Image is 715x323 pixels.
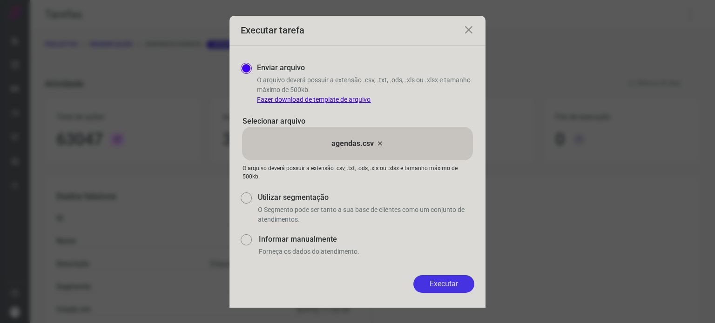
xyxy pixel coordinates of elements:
p: agendas.csv [331,138,374,149]
p: Selecionar arquivo [243,116,472,127]
button: Executar [413,275,474,293]
p: Forneça os dados do atendimento. [259,247,474,257]
p: O arquivo deverá possuir a extensão .csv, .txt, .ods, .xls ou .xlsx e tamanho máximo de 500kb. [243,164,472,181]
label: Informar manualmente [259,234,474,245]
p: O arquivo deverá possuir a extensão .csv, .txt, .ods, .xls ou .xlsx e tamanho máximo de 500kb. [257,75,474,105]
a: Fazer download de template de arquivo [257,96,371,103]
label: Enviar arquivo [257,62,305,73]
label: Utilizar segmentação [258,192,474,203]
h3: Executar tarefa [241,25,304,36]
p: O Segmento pode ser tanto a sua base de clientes como um conjunto de atendimentos. [258,205,474,224]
